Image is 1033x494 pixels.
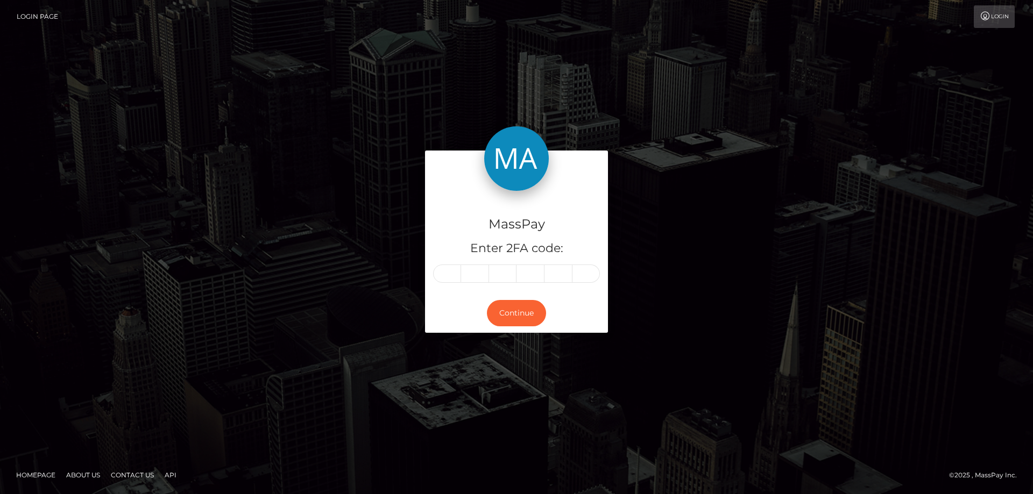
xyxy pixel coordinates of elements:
[433,240,600,257] h5: Enter 2FA code:
[17,5,58,28] a: Login Page
[484,126,549,191] img: MassPay
[160,467,181,483] a: API
[433,215,600,234] h4: MassPay
[62,467,104,483] a: About Us
[974,5,1015,28] a: Login
[107,467,158,483] a: Contact Us
[949,469,1025,481] div: © 2025 , MassPay Inc.
[487,300,546,326] button: Continue
[12,467,60,483] a: Homepage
